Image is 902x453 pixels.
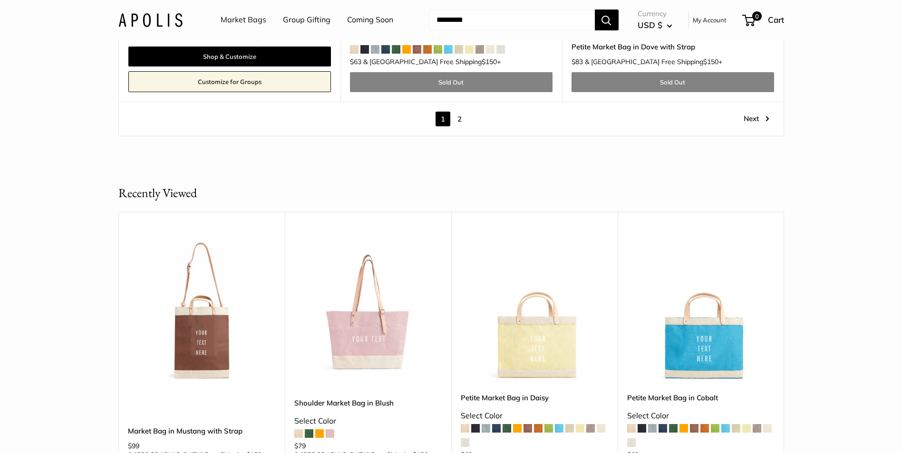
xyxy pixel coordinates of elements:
a: 0 Cart [743,12,784,28]
a: Sold Out [350,72,553,92]
h2: Recently Viewed [118,184,197,202]
a: Petite Market Bag in Cobalt [627,392,775,403]
span: 1 [436,112,450,126]
a: 2 [452,112,467,126]
a: My Account [693,14,727,26]
a: Next [744,112,769,126]
a: Shoulder Market Bag in BlushShoulder Market Bag in Blush [294,236,442,383]
a: Petite Market Bag in Daisy [461,392,608,403]
a: Coming Soon [347,13,393,27]
img: Petite Market Bag in Daisy [461,236,608,383]
span: $99 [128,442,139,450]
img: Market Bag in Mustang with Strap [128,236,275,383]
a: Market Bags [221,13,266,27]
span: USD $ [638,20,662,30]
div: Select Color [294,414,442,428]
a: Petite Market Bag in DaisyPetite Market Bag in Daisy [461,236,608,383]
div: Select Color [627,409,775,423]
a: Sold Out [572,72,774,92]
button: USD $ [638,18,672,33]
button: Search [595,9,619,30]
span: $63 [350,57,361,66]
span: & [GEOGRAPHIC_DATA] Free Shipping + [363,58,501,65]
span: $150 [482,57,497,66]
a: Shoulder Market Bag in Blush [294,397,442,408]
span: Currency [638,7,672,20]
span: $150 [703,57,718,66]
div: Select Color [461,409,608,423]
img: Shoulder Market Bag in Blush [294,236,442,383]
span: $79 [294,442,306,450]
input: Search... [429,9,595,30]
a: Market Bag in Mustang with StrapMarket Bag in Mustang with Strap [128,236,275,383]
span: 0 [752,11,761,21]
a: Petite Market Bag in CobaltPetite Market Bag in Cobalt [627,236,775,383]
a: Group Gifting [283,13,330,27]
a: Shop & Customize [128,47,331,66]
span: Cart [768,15,784,25]
a: Petite Market Bag in Dove with Strap [572,41,774,52]
img: Petite Market Bag in Cobalt [627,236,775,383]
a: Customize for Groups [128,71,331,92]
a: Market Bag in Mustang with Strap [128,425,275,436]
span: & [GEOGRAPHIC_DATA] Free Shipping + [585,58,722,65]
img: Apolis [118,13,183,27]
span: $83 [572,57,583,66]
